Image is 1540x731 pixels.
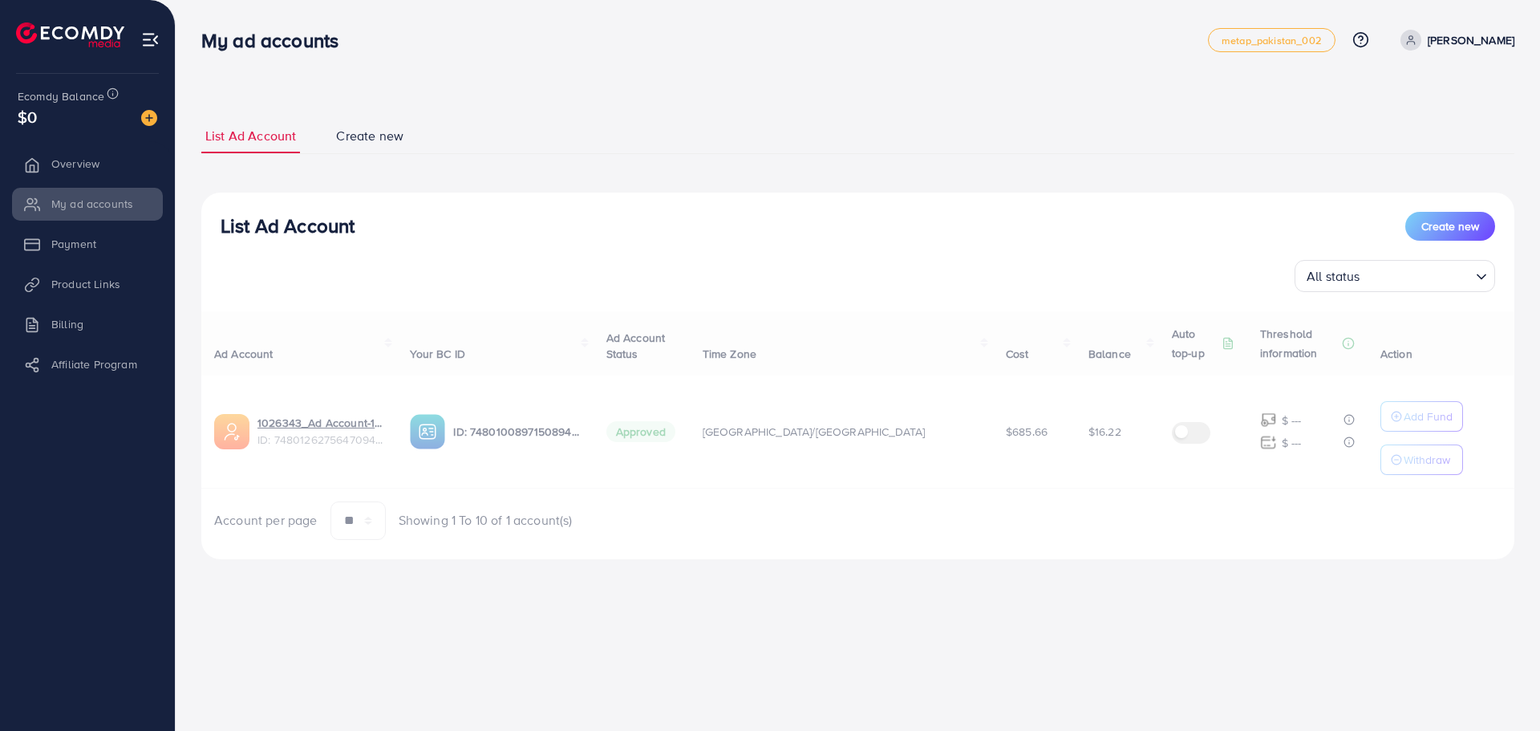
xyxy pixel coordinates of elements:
[1295,260,1495,292] div: Search for option
[205,127,296,145] span: List Ad Account
[221,214,355,238] h3: List Ad Account
[1421,218,1479,234] span: Create new
[1208,28,1335,52] a: metap_pakistan_002
[1222,35,1322,46] span: metap_pakistan_002
[201,29,351,52] h3: My ad accounts
[336,127,403,145] span: Create new
[141,110,157,126] img: image
[16,22,124,47] img: logo
[141,30,160,49] img: menu
[18,105,37,128] span: $0
[1394,30,1514,51] a: [PERSON_NAME]
[1303,265,1364,288] span: All status
[1428,30,1514,50] p: [PERSON_NAME]
[1405,212,1495,241] button: Create new
[18,88,104,104] span: Ecomdy Balance
[1365,262,1469,288] input: Search for option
